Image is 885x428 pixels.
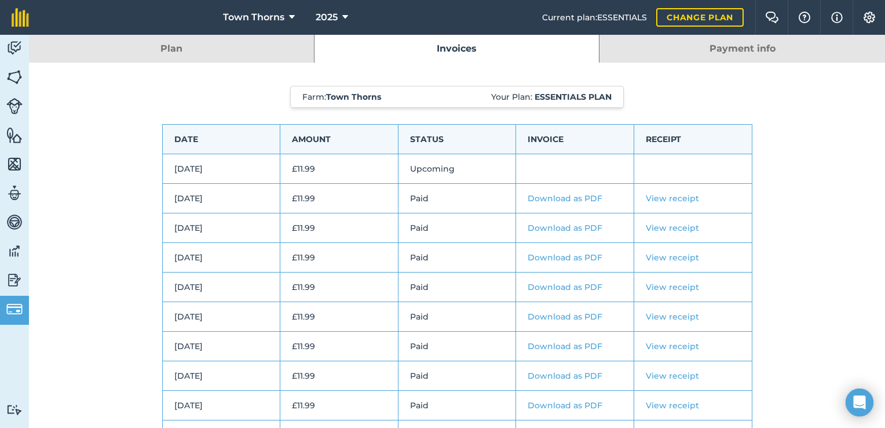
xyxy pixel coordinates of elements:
[280,361,398,391] td: £11.99
[398,332,516,361] td: Paid
[646,311,699,322] a: View receipt
[280,302,398,332] td: £11.99
[6,242,23,260] img: svg+xml;base64,PD94bWwgdmVyc2lvbj0iMS4wIiBlbmNvZGluZz0idXRmLTgiPz4KPCEtLSBHZW5lcmF0b3I6IEFkb2JlIE...
[646,400,699,411] a: View receipt
[634,125,752,154] td: Receipt
[646,252,699,263] a: View receipt
[528,341,602,351] a: Download as PDF
[535,92,612,102] strong: Essentials plan
[646,341,699,351] a: View receipt
[599,35,885,63] a: Payment info
[280,332,398,361] td: £11.99
[162,302,280,332] td: [DATE]
[280,125,398,154] td: Amount
[6,213,23,231] img: svg+xml;base64,PD94bWwgdmVyc2lvbj0iMS4wIiBlbmNvZGluZz0idXRmLTgiPz4KPCEtLSBHZW5lcmF0b3I6IEFkb2JlIE...
[162,391,280,420] td: [DATE]
[162,243,280,273] td: [DATE]
[162,213,280,243] td: [DATE]
[162,154,280,184] td: [DATE]
[316,10,338,24] span: 2025
[862,12,876,23] img: A cog icon
[398,243,516,273] td: Paid
[223,10,284,24] span: Town Thorns
[398,391,516,420] td: Paid
[528,371,602,381] a: Download as PDF
[6,404,23,415] img: svg+xml;base64,PD94bWwgdmVyc2lvbj0iMS4wIiBlbmNvZGluZz0idXRmLTgiPz4KPCEtLSBHZW5lcmF0b3I6IEFkb2JlIE...
[398,154,516,184] td: Upcoming
[528,311,602,322] a: Download as PDF
[528,282,602,292] a: Download as PDF
[326,92,381,102] strong: Town Thorns
[280,213,398,243] td: £11.99
[6,39,23,57] img: svg+xml;base64,PD94bWwgdmVyc2lvbj0iMS4wIiBlbmNvZGluZz0idXRmLTgiPz4KPCEtLSBHZW5lcmF0b3I6IEFkb2JlIE...
[6,271,23,289] img: svg+xml;base64,PD94bWwgdmVyc2lvbj0iMS4wIiBlbmNvZGluZz0idXRmLTgiPz4KPCEtLSBHZW5lcmF0b3I6IEFkb2JlIE...
[162,184,280,213] td: [DATE]
[491,91,612,103] span: Your Plan:
[656,8,744,27] a: Change plan
[542,11,647,24] span: Current plan : ESSENTIALS
[6,98,23,114] img: svg+xml;base64,PD94bWwgdmVyc2lvbj0iMS4wIiBlbmNvZGluZz0idXRmLTgiPz4KPCEtLSBHZW5lcmF0b3I6IEFkb2JlIE...
[6,155,23,173] img: svg+xml;base64,PHN2ZyB4bWxucz0iaHR0cDovL3d3dy53My5vcmcvMjAwMC9zdmciIHdpZHRoPSI1NiIgaGVpZ2h0PSI2MC...
[162,273,280,302] td: [DATE]
[162,361,280,391] td: [DATE]
[765,12,779,23] img: Two speech bubbles overlapping with the left bubble in the forefront
[162,332,280,361] td: [DATE]
[846,389,873,416] div: Open Intercom Messenger
[280,273,398,302] td: £11.99
[516,125,634,154] td: Invoice
[528,193,602,204] a: Download as PDF
[528,252,602,263] a: Download as PDF
[280,184,398,213] td: £11.99
[646,223,699,233] a: View receipt
[162,125,280,154] td: Date
[398,361,516,391] td: Paid
[831,10,843,24] img: svg+xml;base64,PHN2ZyB4bWxucz0iaHR0cDovL3d3dy53My5vcmcvMjAwMC9zdmciIHdpZHRoPSIxNyIgaGVpZ2h0PSIxNy...
[280,154,398,184] td: £11.99
[646,193,699,204] a: View receipt
[6,184,23,202] img: svg+xml;base64,PD94bWwgdmVyc2lvbj0iMS4wIiBlbmNvZGluZz0idXRmLTgiPz4KPCEtLSBHZW5lcmF0b3I6IEFkb2JlIE...
[6,68,23,86] img: svg+xml;base64,PHN2ZyB4bWxucz0iaHR0cDovL3d3dy53My5vcmcvMjAwMC9zdmciIHdpZHRoPSI1NiIgaGVpZ2h0PSI2MC...
[398,184,516,213] td: Paid
[398,213,516,243] td: Paid
[12,8,29,27] img: fieldmargin Logo
[398,302,516,332] td: Paid
[398,273,516,302] td: Paid
[6,126,23,144] img: svg+xml;base64,PHN2ZyB4bWxucz0iaHR0cDovL3d3dy53My5vcmcvMjAwMC9zdmciIHdpZHRoPSI1NiIgaGVpZ2h0PSI2MC...
[280,243,398,273] td: £11.99
[646,371,699,381] a: View receipt
[528,400,602,411] a: Download as PDF
[528,223,602,233] a: Download as PDF
[398,125,516,154] td: Status
[646,282,699,292] a: View receipt
[798,12,811,23] img: A question mark icon
[302,91,381,103] span: Farm :
[6,301,23,317] img: svg+xml;base64,PD94bWwgdmVyc2lvbj0iMS4wIiBlbmNvZGluZz0idXRmLTgiPz4KPCEtLSBHZW5lcmF0b3I6IEFkb2JlIE...
[280,391,398,420] td: £11.99
[29,35,314,63] a: Plan
[314,35,599,63] a: Invoices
